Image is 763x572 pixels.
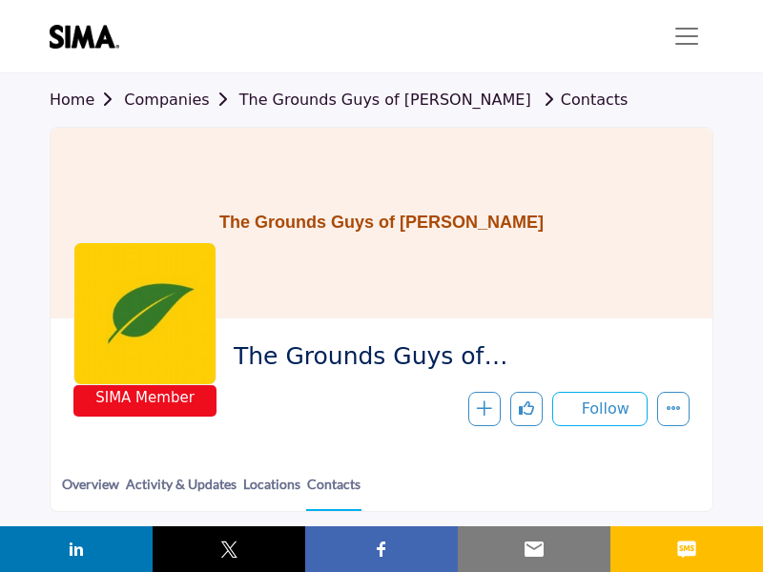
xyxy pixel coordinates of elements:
[124,91,238,109] a: Companies
[217,538,240,561] img: twitter sharing button
[657,392,690,426] button: More details
[370,538,393,561] img: facebook sharing button
[65,538,88,561] img: linkedin sharing button
[219,128,544,318] h1: The Grounds Guys of [PERSON_NAME]
[234,341,675,373] span: The Grounds Guys of McHenry
[552,392,648,426] button: Follow
[675,538,698,561] img: sms sharing button
[523,538,546,561] img: email sharing button
[50,25,129,49] img: site Logo
[242,474,301,509] a: Locations
[61,474,120,509] a: Overview
[510,392,543,426] button: Like
[306,474,361,511] a: Contacts
[239,91,531,109] a: The Grounds Guys of [PERSON_NAME]
[50,91,124,109] a: Home
[95,387,195,409] span: SIMA Member
[536,91,629,109] a: Contacts
[125,474,237,509] a: Activity & Updates
[660,17,713,55] button: Toggle navigation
